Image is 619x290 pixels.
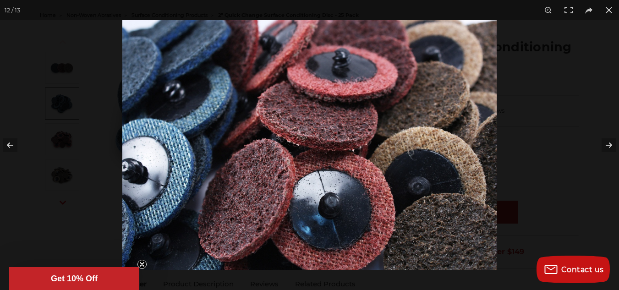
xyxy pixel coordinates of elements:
button: Contact us [537,256,610,283]
div: Get 10% OffClose teaser [9,267,139,290]
span: Contact us [561,265,604,274]
img: Multi_Surface_Conditioning__00310.1700676921.jpg [122,20,497,270]
button: Close teaser [137,260,147,269]
button: Next (arrow right) [587,122,619,168]
span: Get 10% Off [51,274,98,283]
